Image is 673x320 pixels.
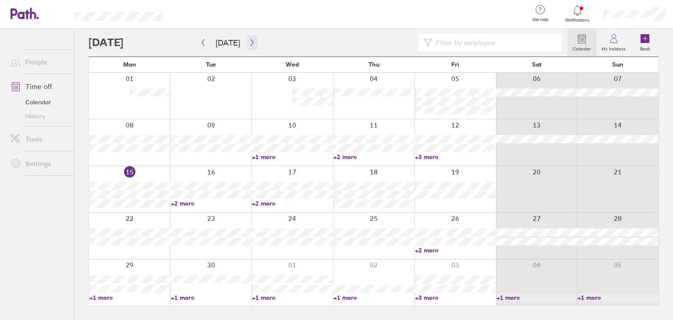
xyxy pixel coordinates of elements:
a: +1 more [252,294,333,302]
a: +2 more [415,246,496,254]
span: Tue [206,61,216,68]
button: [DATE] [209,36,247,50]
a: +1 more [496,294,577,302]
a: +1 more [333,294,414,302]
a: People [4,53,74,71]
a: +2 more [252,199,333,207]
a: My holidays [596,28,631,57]
label: My holidays [596,44,631,52]
span: Thu [368,61,379,68]
a: +2 more [333,153,414,161]
label: Calendar [567,44,596,52]
a: +1 more [577,294,658,302]
span: Sun [612,61,623,68]
a: +1 more [252,153,333,161]
a: Calendar [567,28,596,57]
span: Fri [451,61,459,68]
span: Mon [123,61,136,68]
a: +3 more [415,294,496,302]
span: Notifications [563,18,592,23]
span: Wed [286,61,299,68]
label: Book [635,44,655,52]
a: History [4,109,74,123]
a: +1 more [171,294,251,302]
span: Get help [526,17,555,22]
a: Calendar [4,95,74,109]
a: Settings [4,155,74,172]
a: Book [631,28,659,57]
a: Tools [4,130,74,148]
a: +2 more [171,199,251,207]
a: Notifications [563,4,592,23]
span: Sat [532,61,542,68]
input: Filter by employee [432,34,557,51]
a: +3 more [415,153,496,161]
a: Time off [4,78,74,95]
a: +1 more [89,294,170,302]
